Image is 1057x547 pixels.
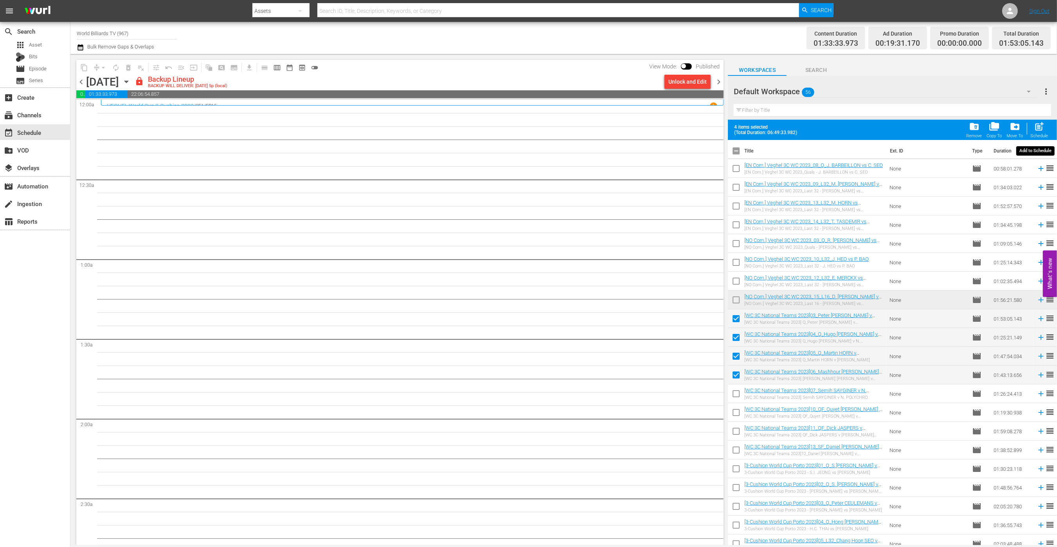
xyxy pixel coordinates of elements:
td: 01:38:52.899 [990,441,1034,459]
svg: Add to Schedule [1037,221,1045,229]
td: 01:34:03.022 [990,178,1034,197]
span: Bulk Remove Gaps & Overlaps [86,44,154,50]
span: drive_file_move [1010,121,1020,132]
td: 01:53:05.143 [990,309,1034,328]
span: Episode [972,502,981,511]
p: / [194,103,196,109]
span: Published [692,63,724,70]
td: 01:36:55.743 [990,516,1034,534]
span: reorder [1045,314,1055,323]
span: Move Item To Workspace [1005,119,1026,141]
span: reorder [1045,389,1055,398]
span: (Total Duration: 06:49:33.982) [734,130,801,135]
a: [WC 3C National Teams 2023]11_QF_Dick JASPERS v [PERSON_NAME] [PERSON_NAME] [744,425,865,437]
span: Create Search Block [215,61,228,74]
td: None [886,178,969,197]
span: 24 hours Lineup View is OFF [308,61,321,74]
span: 01:53:05.143 [999,39,1044,48]
span: Episode [972,464,981,473]
div: Backup Lineup [148,75,227,84]
td: None [886,403,969,422]
svg: Add to Schedule [1037,446,1045,454]
a: [WC 3C National Teams 2023]13_SF_Daniel [PERSON_NAME] v [PERSON_NAME] [744,444,882,456]
a: [NO Com.] Veghel 3C WC 2023_15_L16_D. [PERSON_NAME] vs [PERSON_NAME] [744,294,882,305]
th: Title [744,140,885,162]
td: 01:09:05.146 [990,234,1034,253]
div: Ad Duration [875,28,920,39]
td: 01:34:45.198 [990,215,1034,234]
span: Episode [972,333,981,342]
td: 01:43:13.656 [990,366,1034,384]
span: Episode [972,164,981,173]
td: None [886,234,969,253]
td: None [886,497,969,516]
p: 1 [712,103,715,109]
span: reorder [1045,482,1055,492]
span: 4 items selected [734,124,801,130]
span: reorder [1045,332,1055,342]
td: 01:25:21.149 [990,328,1034,347]
a: [NO Com.] Veghel 3C WC 2023_12_L32_E. MERCKX vs [PERSON_NAME] SON [744,275,866,287]
span: Ingestion [4,199,13,209]
svg: Add to Schedule [1037,371,1045,379]
span: calendar_view_week_outlined [273,64,281,72]
span: Month Calendar View [283,61,296,74]
span: Episode [972,445,981,455]
div: 3-Cushion World Cup Porto 2023 - H.C. THAI vs [PERSON_NAME] [744,526,883,531]
a: Sign Out [1029,8,1050,14]
span: Episode [972,389,981,398]
td: None [886,422,969,441]
span: Loop Content [110,61,122,74]
span: folder_copy [989,121,1000,132]
span: Create Series Block [228,61,240,74]
td: None [886,253,969,272]
div: Content Duration [814,28,858,39]
span: Create [4,93,13,102]
span: Episode [972,370,981,380]
svg: Add to Schedule [1037,408,1045,417]
span: Toggle to switch from Published to Draft view. [681,63,686,69]
span: Copy Item To Workspace [985,119,1005,141]
span: Episode [972,427,981,436]
td: None [886,516,969,534]
button: Open Feedback Widget [1043,250,1057,297]
span: more_vert [1042,87,1051,96]
a: VEGHEL World Cup 3-Cushion 2023 [107,103,194,109]
span: 00:19:31.170 [76,90,85,98]
span: event_available [4,128,13,138]
span: Episode [972,276,981,286]
a: [EN Com.] Veghel 3C WC 2023_13_L32_M. HORN vs [PERSON_NAME] [744,200,861,212]
svg: Add to Schedule [1037,465,1045,473]
td: 01:26:24.413 [990,384,1034,403]
td: 00:58:01.278 [990,159,1034,178]
span: Reports [4,217,13,226]
svg: Add to Schedule [1037,296,1045,304]
span: folder_delete [969,121,980,132]
div: [DATE] [86,75,119,88]
span: reorder [1045,464,1055,473]
div: BACKUP WILL DELIVER: [DATE] 5p (local) [148,84,227,89]
span: date_range_outlined [286,64,294,72]
p: EP15 [206,103,217,109]
div: [WC 3C National Teams 2023] Semih SAYGINER v N. POLYCHRO. [744,395,883,400]
span: Episode [972,239,981,248]
span: Episode [972,258,981,267]
img: ans4CAIJ8jUAAAAAAAAAAAAAAAAAAAAAAAAgQb4GAAAAAAAAAAAAAAAAAAAAAAAAJMjXAAAAAAAAAAAAAAAAAAAAAAAAgAT5G... [19,2,56,20]
span: Search [787,65,845,75]
svg: Add to Schedule [1037,483,1045,492]
td: None [886,441,969,459]
td: None [886,159,969,178]
a: [3-Cushion World Cup Porto 2023]03_Q_Peter CEULEMANS v [PERSON_NAME] In [PERSON_NAME] [744,500,880,512]
svg: Add to Schedule [1037,183,1045,192]
div: Schedule [1031,133,1048,138]
span: 56 [802,84,815,100]
span: 01:33:33.973 [814,39,858,48]
div: [NO Com.] Veghel 3C WC 2023_Last 16 - [PERSON_NAME] vs [PERSON_NAME] [744,301,883,306]
button: more_vert [1042,82,1051,101]
a: [EN Com.] Veghel 3C WC 2023_08_Q_J. BARBEILLON vs C. SEO [744,162,883,168]
span: View Backup [296,61,308,74]
div: [NO Com.] Veghel 3C WC 2023_Last 32 - [PERSON_NAME] vs [PERSON_NAME] SON [744,282,883,287]
a: [EN Com.] Veghel 3C WC 2023_14_L32_T. TASDEMIR vs [PERSON_NAME] [744,219,870,230]
a: [3-Cushion World Cup Porto 2023]02_Q_S. [PERSON_NAME] v [PERSON_NAME] SON [744,481,881,493]
td: 01:48:56.764 [990,478,1034,497]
